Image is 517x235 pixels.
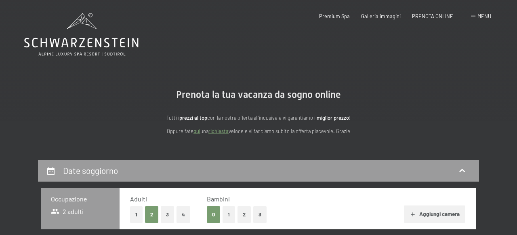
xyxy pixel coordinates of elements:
a: richiesta [208,128,229,134]
span: 2 adulti [51,207,84,216]
span: Prenota la tua vacanza da sogno online [176,89,341,100]
button: 3 [161,206,174,223]
a: Galleria immagini [361,13,401,19]
a: Premium Spa [319,13,350,19]
button: 4 [177,206,190,223]
span: Menu [477,13,491,19]
button: Aggiungi camera [404,205,465,223]
a: PRENOTA ONLINE [412,13,453,19]
span: Adulti [130,195,147,203]
button: 1 [223,206,235,223]
a: quì [193,128,200,134]
p: Oppure fate una veloce e vi facciamo subito la offerta piacevole. Grazie [97,127,420,135]
p: Tutti i con la nostra offerta all'incusive e vi garantiamo il ! [97,114,420,122]
button: 2 [145,206,158,223]
button: 2 [237,206,251,223]
h2: Date soggiorno [63,165,118,176]
button: 0 [207,206,220,223]
span: Bambini [207,195,230,203]
button: 1 [130,206,143,223]
strong: prezzi al top [179,114,207,121]
button: 3 [253,206,267,223]
h3: Occupazione [51,195,110,203]
strong: miglior prezzo [317,114,349,121]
